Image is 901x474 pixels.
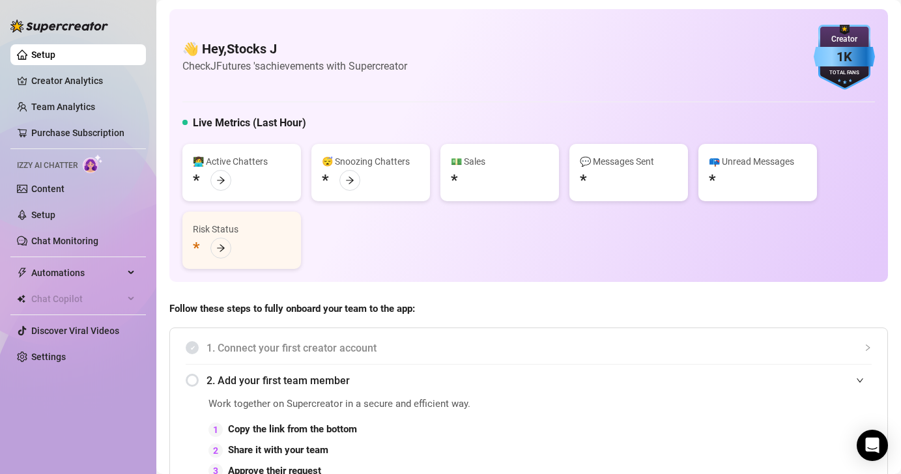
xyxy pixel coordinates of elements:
span: Chat Copilot [31,288,124,309]
div: Total Fans [814,69,875,77]
h4: 👋 Hey, Stocks J [182,40,407,58]
strong: Follow these steps to fully onboard your team to the app: [169,303,415,314]
strong: Copy the link from the bottom [228,423,357,435]
span: 2. Add your first team member [207,372,872,389]
div: 👩‍💻 Active Chatters [193,154,291,169]
div: 1K [814,47,875,67]
h5: Live Metrics (Last Hour) [193,115,306,131]
div: Open Intercom Messenger [857,430,888,461]
img: blue-badge-DgoSNQY1.svg [814,25,875,90]
span: thunderbolt [17,268,27,278]
div: 💬 Messages Sent [580,154,678,169]
div: 💵 Sales [451,154,549,169]
div: Creator [814,33,875,46]
span: Izzy AI Chatter [17,160,78,172]
a: Settings [31,352,66,362]
div: 1. Connect your first creator account [186,332,872,364]
span: Work together on Supercreator in a secure and efficient way. [208,397,579,412]
div: 📪 Unread Messages [709,154,807,169]
span: arrow-right [345,176,354,185]
div: 2. Add your first team member [186,365,872,397]
a: Team Analytics [31,102,95,112]
a: Setup [31,49,55,60]
a: Content [31,184,64,194]
a: Chat Monitoring [31,236,98,246]
a: Setup [31,210,55,220]
a: Creator Analytics [31,70,136,91]
span: collapsed [864,344,872,352]
span: arrow-right [216,176,225,185]
a: Purchase Subscription [31,128,124,138]
span: 1. Connect your first creator account [207,340,872,356]
img: Chat Copilot [17,294,25,303]
div: 😴 Snoozing Chatters [322,154,420,169]
article: Check JFutures 's achievements with Supercreator [182,58,407,74]
img: logo-BBDzfeDw.svg [10,20,108,33]
div: 2 [208,443,223,458]
span: Automations [31,262,124,283]
span: arrow-right [216,244,225,253]
strong: Share it with your team [228,444,328,456]
img: AI Chatter [83,154,103,173]
div: Risk Status [193,222,291,236]
a: Discover Viral Videos [31,326,119,336]
span: expanded [856,376,864,384]
div: 1 [208,423,223,437]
